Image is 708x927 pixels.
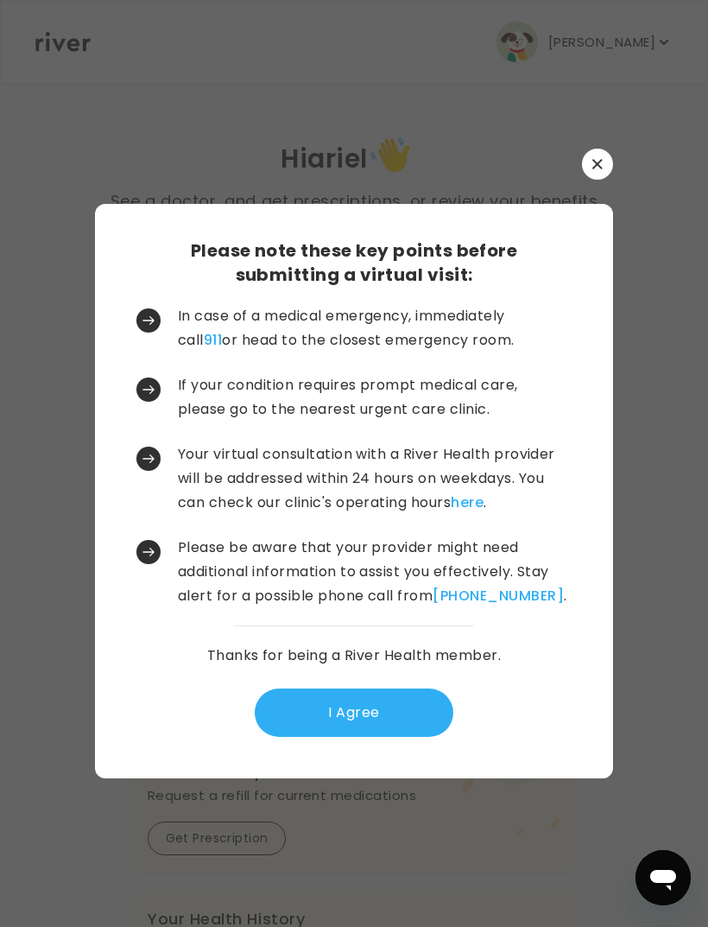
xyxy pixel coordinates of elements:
[178,373,568,422] p: If your condition requires prompt medical care, please go to the nearest urgent care clinic.
[207,644,502,668] p: Thanks for being a River Health member.
[451,492,484,512] a: here
[178,304,568,352] p: In case of a medical emergency, immediately call or head to the closest emergency room.
[635,850,691,905] iframe: Button to launch messaging window
[178,536,568,608] p: Please be aware that your provider might need additional information to assist you effectively. S...
[136,238,572,287] h3: Please note these key points before submitting a virtual visit:
[433,586,564,606] a: [PHONE_NUMBER]
[178,442,568,515] p: Your virtual consultation with a River Health provider will be addressed within 24 hours on weekd...
[255,689,453,737] button: I Agree
[204,330,222,350] a: 911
